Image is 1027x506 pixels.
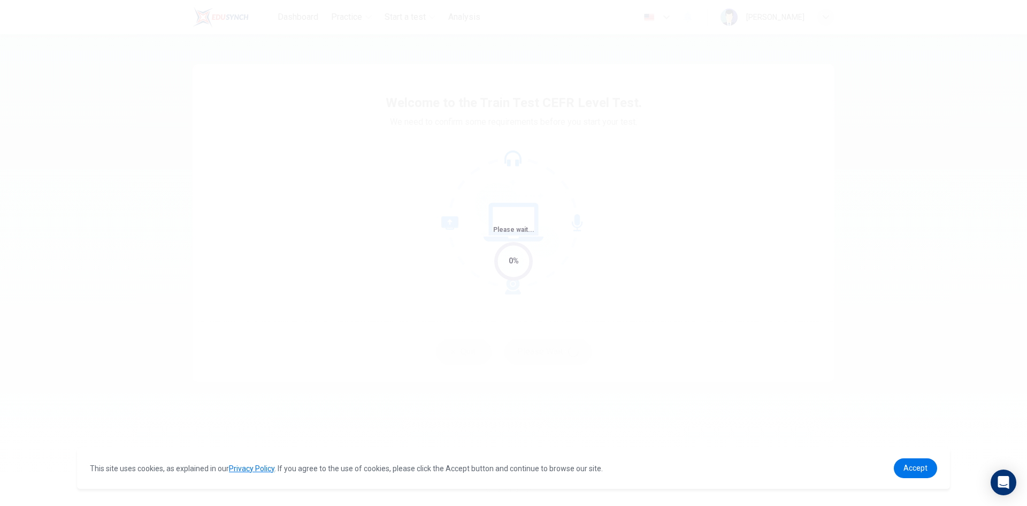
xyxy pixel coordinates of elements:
[509,255,519,267] div: 0%
[493,226,534,233] span: Please wait...
[991,470,1016,495] div: Open Intercom Messenger
[903,464,928,472] span: Accept
[77,448,950,489] div: cookieconsent
[894,458,937,478] a: dismiss cookie message
[90,464,603,473] span: This site uses cookies, as explained in our . If you agree to the use of cookies, please click th...
[229,464,274,473] a: Privacy Policy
